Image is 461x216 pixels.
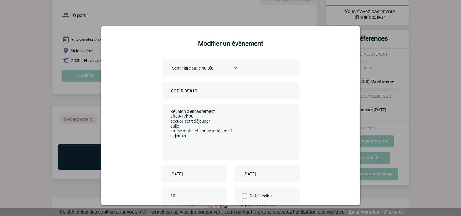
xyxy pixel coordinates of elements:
[242,187,263,204] label: Date flexible
[169,170,211,178] input: Date de début
[109,40,353,47] h2: Modifier un événement
[169,192,226,200] input: Nombre de participants
[169,87,255,95] input: Nom de l'événement
[242,170,284,178] input: Date de fin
